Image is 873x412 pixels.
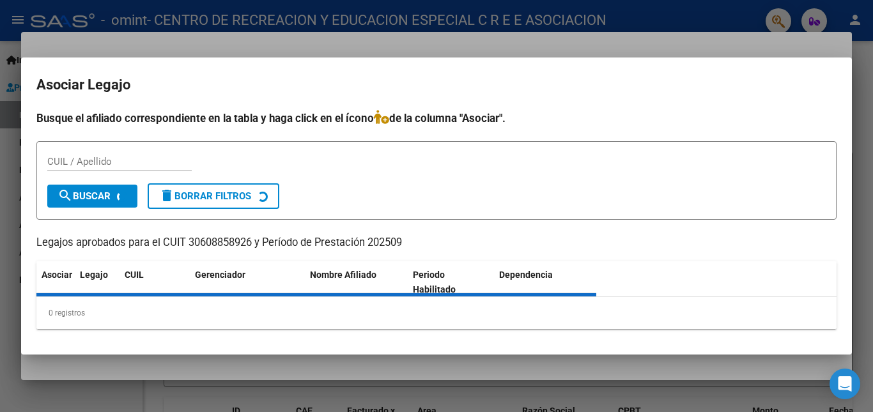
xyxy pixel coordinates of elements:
span: Legajo [80,270,108,280]
mat-icon: search [58,188,73,203]
span: Borrar Filtros [159,190,251,202]
button: Borrar Filtros [148,183,279,209]
span: Periodo Habilitado [413,270,456,294]
span: Nombre Afiliado [310,270,376,280]
datatable-header-cell: Legajo [75,261,120,303]
div: 0 registros [36,297,837,329]
span: CUIL [125,270,144,280]
button: Buscar [47,185,137,208]
div: Open Intercom Messenger [830,369,860,399]
datatable-header-cell: Periodo Habilitado [408,261,494,303]
datatable-header-cell: Dependencia [494,261,597,303]
p: Legajos aprobados para el CUIT 30608858926 y Período de Prestación 202509 [36,235,837,251]
span: Gerenciador [195,270,245,280]
span: Buscar [58,190,111,202]
mat-icon: delete [159,188,174,203]
h2: Asociar Legajo [36,73,837,97]
datatable-header-cell: Asociar [36,261,75,303]
span: Dependencia [499,270,553,280]
datatable-header-cell: CUIL [120,261,190,303]
h4: Busque el afiliado correspondiente en la tabla y haga click en el ícono de la columna "Asociar". [36,110,837,126]
datatable-header-cell: Gerenciador [190,261,305,303]
span: Asociar [42,270,72,280]
datatable-header-cell: Nombre Afiliado [305,261,408,303]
